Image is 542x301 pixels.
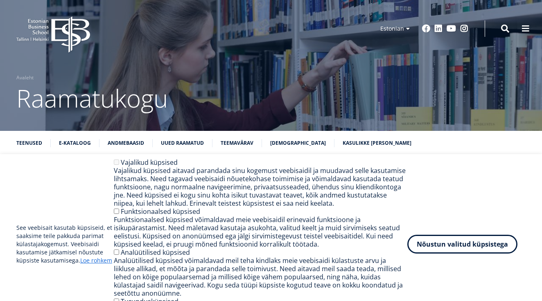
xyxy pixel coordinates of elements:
div: Analüütilised küpsised võimaldavad meil teha kindlaks meie veebisaidi külastuste arvu ja liikluse... [114,256,407,297]
a: Youtube [447,25,456,33]
div: Vajalikud küpsised aitavad parandada sinu kogemust veebisaidil ja muudavad selle kasutamise lihts... [114,166,407,207]
a: Kasulikke [PERSON_NAME] [343,139,411,147]
a: E-kataloog [59,139,91,147]
label: Funktsionaalsed küpsised [121,207,200,216]
a: Facebook [422,25,430,33]
a: Uued raamatud [161,139,204,147]
a: Teenused [16,139,42,147]
a: Avaleht [16,74,34,82]
label: Vajalikud küpsised [121,158,178,167]
div: Funktsionaalsed küpsised võimaldavad meie veebisaidil erinevaid funktsioone ja isikupärastamist. ... [114,216,407,248]
a: [DEMOGRAPHIC_DATA] [270,139,326,147]
a: Linkedin [434,25,443,33]
span: Raamatukogu [16,81,168,115]
a: Andmebaasid [108,139,144,147]
button: Nõustun valitud küpsistega [407,235,517,254]
a: Teemavärav [221,139,253,147]
a: Instagram [460,25,468,33]
p: See veebisait kasutab küpsiseid, et saaksime teile pakkuda parimat külastajakogemust. Veebisaidi ... [16,224,114,265]
label: Analüütilised küpsised [121,248,190,257]
a: Loe rohkem [80,256,112,265]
